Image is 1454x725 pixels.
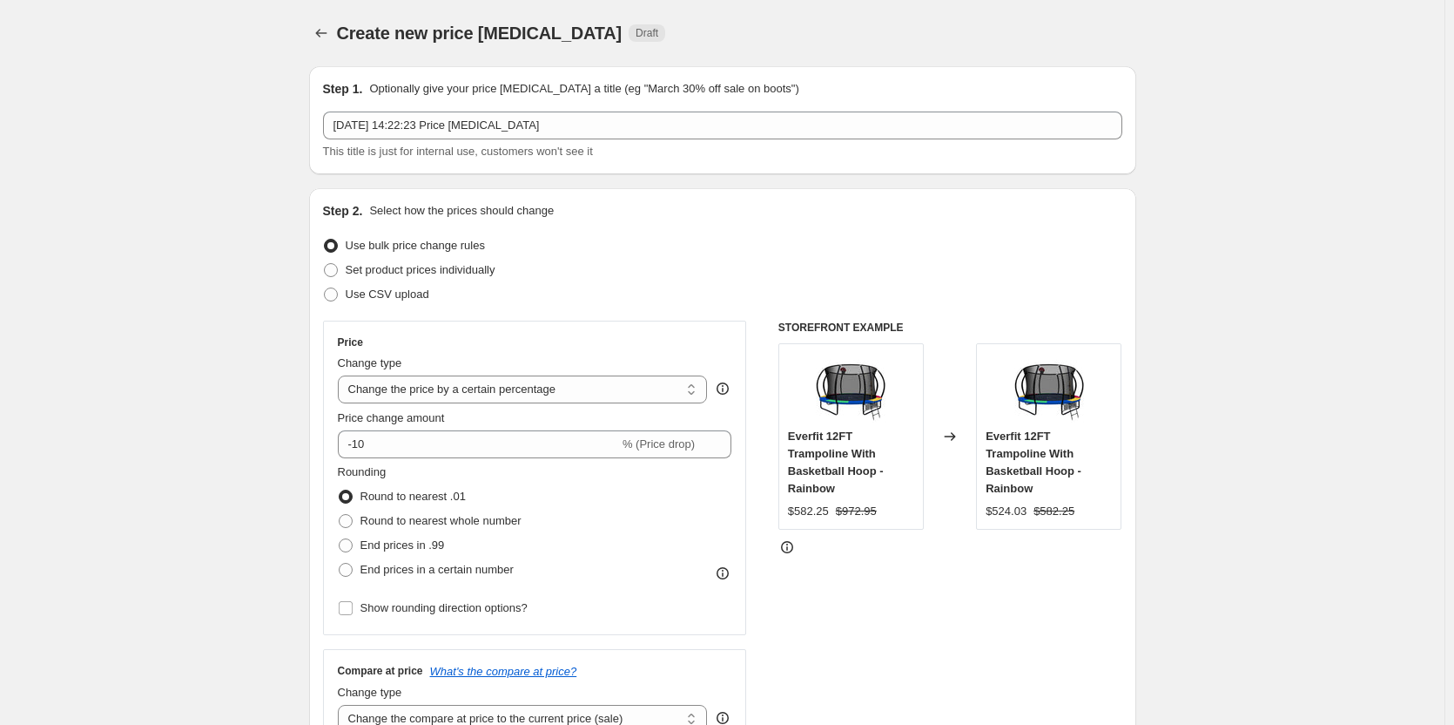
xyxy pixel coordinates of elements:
[323,112,1122,139] input: 30% off holiday sale
[360,563,514,576] span: End prices in a certain number
[360,490,466,503] span: Round to nearest .01
[337,24,623,43] span: Create new price [MEDICAL_DATA]
[338,465,387,478] span: Rounding
[986,430,1081,495] span: Everfit 12FT Trampoline With Basketball Hoop - Rainbow
[788,503,829,520] div: $582.25
[323,145,593,158] span: This title is just for internal use, customers won't see it
[338,430,619,458] input: -15
[778,321,1122,335] h6: STOREFRONT EXAMPLE
[338,664,423,678] h3: Compare at price
[1033,503,1074,520] strike: $582.25
[788,430,884,495] span: Everfit 12FT Trampoline With Basketball Hoop - Rainbow
[816,353,885,423] img: TRAMPO-C12-MC-AB-00_1a9d4c7c-dc9a-47bc-b0e1-03dc967924ea_80x.jpg
[714,380,731,397] div: help
[338,411,445,424] span: Price change amount
[636,26,658,40] span: Draft
[346,263,495,276] span: Set product prices individually
[309,21,333,45] button: Price change jobs
[986,503,1027,520] div: $524.03
[360,601,528,614] span: Show rounding direction options?
[836,503,877,520] strike: $972.95
[346,239,485,252] span: Use bulk price change rules
[369,80,798,98] p: Optionally give your price [MEDICAL_DATA] a title (eg "March 30% off sale on boots")
[346,288,429,301] span: Use CSV upload
[338,686,402,699] span: Change type
[1014,353,1084,423] img: TRAMPO-C12-MC-AB-00_1a9d4c7c-dc9a-47bc-b0e1-03dc967924ea_80x.jpg
[369,202,554,220] p: Select how the prices should change
[338,356,402,369] span: Change type
[360,539,445,552] span: End prices in .99
[623,437,695,451] span: % (Price drop)
[338,335,363,349] h3: Price
[323,80,363,98] h2: Step 1.
[430,665,577,678] button: What's the compare at price?
[323,202,363,220] h2: Step 2.
[360,514,522,527] span: Round to nearest whole number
